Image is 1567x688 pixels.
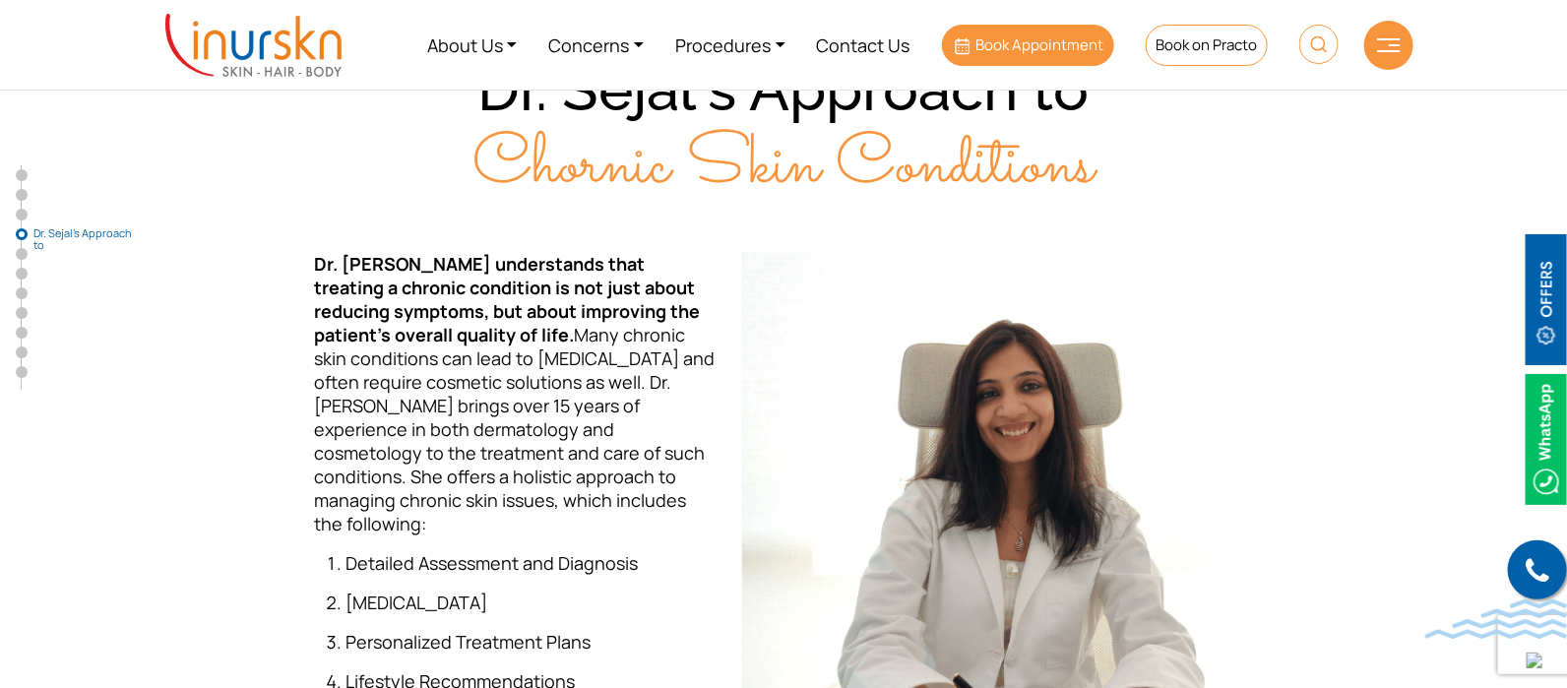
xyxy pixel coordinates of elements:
[165,14,342,77] img: inurskn-logo
[345,591,719,614] p: [MEDICAL_DATA]
[1526,234,1567,365] img: offerBt
[1377,38,1401,52] img: hamLine.svg
[1299,25,1339,64] img: HeaderSearch
[1526,374,1567,505] img: Whatsappicon
[801,8,926,82] a: Contact Us
[1526,426,1567,448] a: Whatsappicon
[942,25,1114,66] a: Book Appointment
[473,115,1095,219] span: Chornic Skin Conditions
[1146,25,1268,66] a: Book on Practo
[314,252,700,346] strong: Dr. [PERSON_NAME] understands that treating a chronic condition is not just about reducing sympto...
[345,551,719,575] p: Detailed Assessment and Diagnosis
[33,227,132,251] span: Dr. Sejal's Approach to
[1425,599,1567,639] img: bluewave
[975,34,1103,55] span: Book Appointment
[1527,653,1542,668] img: up-blue-arrow.svg
[1156,34,1257,55] span: Book on Practo
[16,228,28,240] a: Dr. Sejal's Approach to
[659,8,801,82] a: Procedures
[314,252,719,535] p: Many chronic skin conditions can lead to [MEDICAL_DATA] and often require cosmetic solutions as w...
[154,54,1413,203] div: Dr. Sejal's Approach to
[533,8,659,82] a: Concerns
[345,630,719,654] p: Personalized Treatment Plans
[411,8,533,82] a: About Us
